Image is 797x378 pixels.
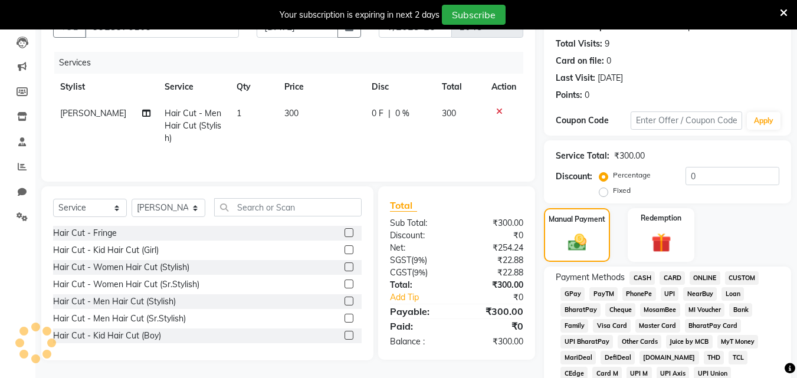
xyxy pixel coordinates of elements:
[556,150,609,162] div: Service Total:
[414,268,425,277] span: 9%
[229,74,277,100] th: Qty
[381,217,457,229] div: Sub Total:
[556,170,592,183] div: Discount:
[381,254,457,267] div: ( )
[165,108,221,143] span: Hair Cut - Men Hair Cut (Stylish)
[721,287,744,301] span: Loan
[622,287,656,301] span: PhonePe
[442,5,506,25] button: Subscribe
[683,287,717,301] span: NearBuy
[631,111,742,130] input: Enter Offer / Coupon Code
[457,267,532,279] div: ₹22.88
[457,217,532,229] div: ₹300.00
[381,291,469,304] a: Add Tip
[614,150,645,162] div: ₹300.00
[645,231,677,255] img: _gift.svg
[457,254,532,267] div: ₹22.88
[685,319,742,333] span: BharatPay Card
[53,227,117,239] div: Hair Cut - Fringe
[556,72,595,84] div: Last Visit:
[457,229,532,242] div: ₹0
[442,108,456,119] span: 300
[560,319,588,333] span: Family
[618,335,661,349] span: Other Cards
[605,303,635,317] span: Cheque
[395,107,409,120] span: 0 %
[556,271,625,284] span: Payment Methods
[685,303,725,317] span: MI Voucher
[690,271,720,285] span: ONLINE
[60,108,126,119] span: [PERSON_NAME]
[277,74,365,100] th: Price
[237,108,241,119] span: 1
[158,74,229,100] th: Service
[53,74,158,100] th: Stylist
[53,295,176,308] div: Hair Cut - Men Hair Cut (Stylish)
[549,214,605,225] label: Manual Payment
[284,108,299,119] span: 300
[381,319,457,333] div: Paid:
[660,271,685,285] span: CARD
[457,319,532,333] div: ₹0
[381,304,457,318] div: Payable:
[457,304,532,318] div: ₹300.00
[629,271,655,285] span: CASH
[381,336,457,348] div: Balance :
[381,279,457,291] div: Total:
[747,112,780,130] button: Apply
[390,255,411,265] span: SGST
[717,335,759,349] span: MyT Money
[635,319,680,333] span: Master Card
[560,287,585,301] span: GPay
[372,107,383,120] span: 0 F
[280,9,440,21] div: Your subscription is expiring in next 2 days
[560,351,596,364] span: MariDeal
[605,38,609,50] div: 9
[53,313,186,325] div: Hair Cut - Men Hair Cut (Sr.Stylish)
[457,336,532,348] div: ₹300.00
[484,74,523,100] th: Action
[601,351,635,364] span: DefiDeal
[381,229,457,242] div: Discount:
[556,114,630,127] div: Coupon Code
[53,261,189,274] div: Hair Cut - Women Hair Cut (Stylish)
[560,303,601,317] span: BharatPay
[390,267,412,278] span: CGST
[729,351,747,364] span: TCL
[470,291,533,304] div: ₹0
[661,287,679,301] span: UPI
[729,303,752,317] span: Bank
[390,199,417,212] span: Total
[214,198,362,216] input: Search or Scan
[725,271,759,285] span: CUSTOM
[640,303,680,317] span: MosamBee
[613,170,651,180] label: Percentage
[556,38,602,50] div: Total Visits:
[666,335,713,349] span: Juice by MCB
[613,185,631,196] label: Fixed
[560,335,613,349] span: UPI BharatPay
[606,55,611,67] div: 0
[585,89,589,101] div: 0
[53,244,159,257] div: Hair Cut - Kid Hair Cut (Girl)
[556,89,582,101] div: Points:
[381,267,457,279] div: ( )
[381,242,457,254] div: Net:
[562,232,592,253] img: _cash.svg
[53,278,199,291] div: Hair Cut - Women Hair Cut (Sr.Stylish)
[589,287,618,301] span: PayTM
[556,55,604,67] div: Card on file:
[365,74,435,100] th: Disc
[457,279,532,291] div: ₹300.00
[704,351,724,364] span: THD
[435,74,485,100] th: Total
[457,242,532,254] div: ₹254.24
[641,213,681,223] label: Redemption
[593,319,631,333] span: Visa Card
[639,351,699,364] span: [DOMAIN_NAME]
[414,255,425,265] span: 9%
[53,330,161,342] div: Hair Cut - Kid Hair Cut (Boy)
[388,107,391,120] span: |
[54,52,532,74] div: Services
[598,72,623,84] div: [DATE]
